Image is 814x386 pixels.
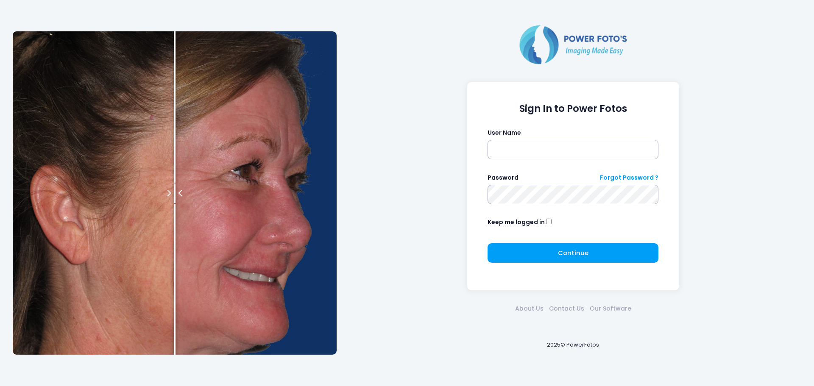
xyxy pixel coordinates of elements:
span: Continue [558,248,588,257]
a: Contact Us [546,304,587,313]
button: Continue [488,243,658,263]
label: Keep me logged in [488,218,545,227]
div: 2025© PowerFotos [345,327,801,363]
a: Forgot Password ? [600,173,658,182]
h1: Sign In to Power Fotos [488,103,658,114]
label: User Name [488,128,521,137]
img: Logo [516,23,630,66]
a: Our Software [587,304,634,313]
label: Password [488,173,519,182]
a: About Us [512,304,546,313]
